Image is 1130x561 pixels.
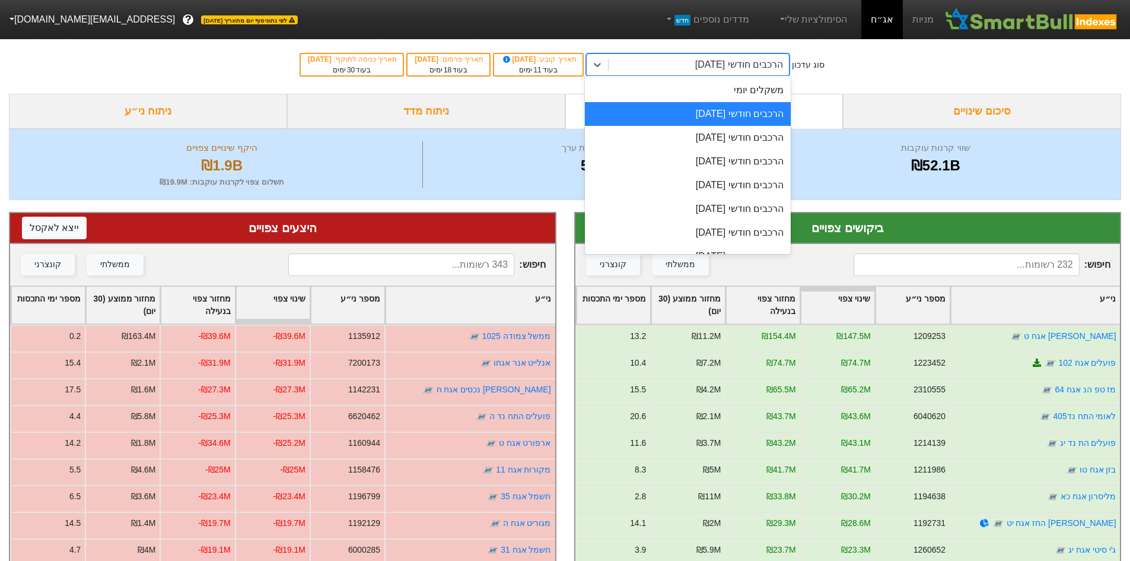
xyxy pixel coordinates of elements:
div: ₪1.8M [131,437,156,449]
div: 1194638 [913,490,945,503]
div: -₪39.6M [273,330,305,343]
div: היקף שינויים צפויים [24,141,419,155]
div: ₪43.7M [766,410,795,423]
div: ₪74.7M [841,357,871,369]
div: Toggle SortBy [386,287,555,324]
div: ₪5.9M [696,544,721,556]
a: פועלים התח נד ה [489,411,551,421]
div: ₪163.4M [122,330,155,343]
div: בעוד ימים [307,65,397,75]
div: 15.4 [65,357,81,369]
img: tase link [1045,357,1056,369]
a: מליסרון אגח כא [1060,492,1116,501]
div: Toggle SortBy [311,287,384,324]
div: ₪1.4M [131,517,156,530]
div: ₪41.7M [841,464,871,476]
div: ₪2.1M [131,357,156,369]
div: סיכום שינויים [843,94,1121,129]
button: קונצרני [586,254,640,275]
div: -₪19.7M [198,517,230,530]
div: הרכבים חודשי [DATE] [585,150,791,173]
div: 1209253 [913,330,945,343]
a: אנלייט אנר אגחו [494,358,551,367]
div: Toggle SortBy [11,287,85,324]
div: -₪23.4M [273,490,305,503]
div: 14.5 [65,517,81,530]
a: [PERSON_NAME] נכסים אגח ח [437,385,551,394]
div: 2310555 [913,383,945,396]
div: ₪74.7M [766,357,795,369]
div: ₪7.2M [696,357,721,369]
div: 0.2 [69,330,81,343]
div: 6000285 [348,544,380,556]
img: tase link [482,464,494,476]
div: -₪25M [280,464,305,476]
div: 1192129 [348,517,380,530]
div: Toggle SortBy [577,287,650,324]
div: Toggle SortBy [86,287,160,324]
span: 18 [444,66,451,74]
div: 7200173 [348,357,380,369]
div: Toggle SortBy [801,287,874,324]
div: 17.5 [65,383,81,396]
div: -₪25M [205,464,231,476]
div: ניתוח מדד [287,94,565,129]
span: 30 [347,66,355,74]
button: ממשלתי [652,254,709,275]
img: tase link [1046,491,1058,503]
div: ביקושים צפויים [587,219,1109,237]
a: ממשל צמודה 1025 [482,331,551,341]
img: tase link [1039,411,1051,423]
div: בעוד ימים [413,65,483,75]
span: [DATE] [415,55,440,64]
span: חדש [674,15,690,26]
div: -₪25.3M [273,410,305,423]
div: ממשלתי [666,258,695,271]
div: בעוד ימים [500,65,577,75]
div: 3.9 [634,544,645,556]
img: tase link [1065,464,1077,476]
div: 575 [426,155,759,176]
div: מספר ניירות ערך [426,141,759,155]
div: 1211986 [913,464,945,476]
img: tase link [1046,438,1058,449]
img: tase link [489,518,501,530]
img: tase link [487,544,499,556]
a: חשמל אגח 35 [501,492,550,501]
img: tase link [1041,384,1053,396]
div: ₪23.7M [766,544,795,556]
div: ₪4.6M [131,464,156,476]
span: [DATE] [501,55,538,64]
div: -₪25.2M [273,437,305,449]
div: 11.6 [630,437,646,449]
div: ₪65.5M [766,383,795,396]
div: 13.2 [630,330,646,343]
a: בזן אגח טו [1079,465,1116,474]
div: ₪2M [703,517,721,530]
img: tase link [476,411,488,423]
a: לאומי התח נד405 [1053,411,1116,421]
div: 20.6 [630,410,646,423]
div: -₪34.6M [198,437,230,449]
div: 1196799 [348,490,380,503]
div: ממשלתי [100,258,130,271]
div: קונצרני [600,258,626,271]
a: מגוריט אגח ה [503,518,551,528]
div: -₪19.7M [273,517,305,530]
img: tase link [1010,331,1022,343]
div: קונצרני [34,258,61,271]
div: תשלום צפוי לקרנות עוקבות : ₪19.9M [24,176,419,188]
div: ₪11M [698,490,721,503]
a: הסימולציות שלי [773,8,852,31]
div: 1142231 [348,383,380,396]
div: ₪2.1M [696,410,721,423]
div: הרכבים חודשי [DATE] [585,102,791,126]
div: 6.5 [69,490,81,503]
div: 1160944 [348,437,380,449]
div: Toggle SortBy [951,287,1120,324]
img: tase link [480,357,492,369]
div: 2.8 [634,490,645,503]
div: הרכבים חודשי [DATE] [585,221,791,245]
div: 4.7 [69,544,81,556]
img: tase link [469,331,480,343]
